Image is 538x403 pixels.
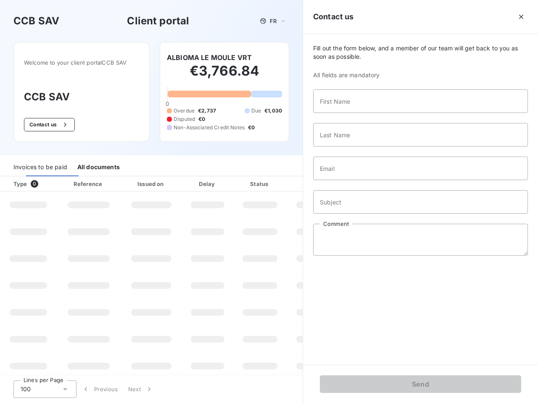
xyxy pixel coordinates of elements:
[167,52,252,63] h6: ALBIOMA LE MOULE VRT
[166,100,169,107] span: 0
[122,180,180,188] div: Issued on
[24,59,139,66] span: Welcome to your client portal CCB SAV
[198,115,205,123] span: €0
[13,13,59,29] h3: CCB SAV
[123,380,158,398] button: Next
[313,89,528,113] input: placeholder
[21,385,31,393] span: 100
[77,159,120,176] div: All documents
[320,375,521,393] button: Send
[198,107,216,115] span: €2,737
[313,123,528,147] input: placeholder
[31,180,38,188] span: 0
[167,63,282,88] h2: €3,766.84
[313,157,528,180] input: placeholder
[235,180,285,188] div: Status
[313,11,354,23] h5: Contact us
[288,180,342,188] div: Amount
[174,115,195,123] span: Disputed
[313,190,528,214] input: placeholder
[248,124,255,131] span: €0
[24,118,75,131] button: Contact us
[127,13,189,29] h3: Client portal
[313,71,528,79] span: All fields are mandatory
[270,18,277,24] span: FR
[184,180,232,188] div: Delay
[174,107,195,115] span: Overdue
[251,107,261,115] span: Due
[24,89,139,105] h3: CCB SAV
[76,380,123,398] button: Previous
[264,107,282,115] span: €1,030
[74,181,102,187] div: Reference
[8,180,55,188] div: Type
[13,159,67,176] div: Invoices to be paid
[174,124,245,131] span: Non-Associated Credit Notes
[313,44,528,61] span: Fill out the form below, and a member of our team will get back to you as soon as possible.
